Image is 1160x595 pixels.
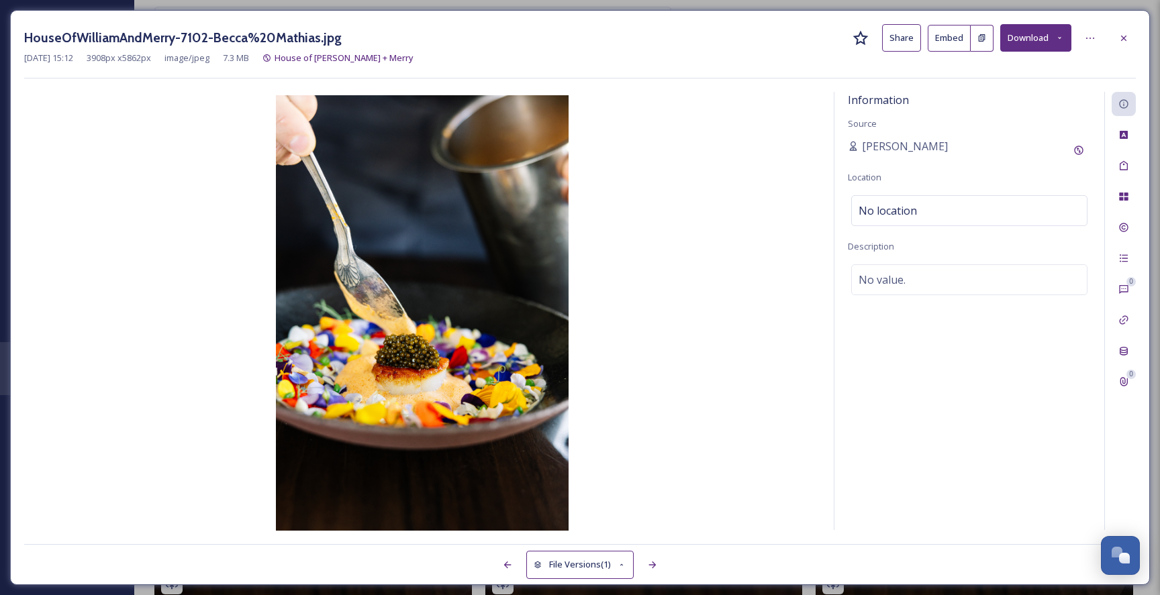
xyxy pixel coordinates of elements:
[526,551,634,578] button: File Versions(1)
[164,52,209,64] span: image/jpeg
[862,138,948,154] span: [PERSON_NAME]
[848,171,881,183] span: Location
[87,52,151,64] span: 3908 px x 5862 px
[848,240,894,252] span: Description
[1126,277,1136,286] div: 0
[24,28,342,48] h3: HouseOfWilliamAndMerry-7102-Becca%20Mathias.jpg
[859,272,906,288] span: No value.
[275,52,414,64] span: House of [PERSON_NAME] + Merry
[223,52,249,64] span: 7.3 MB
[1101,536,1140,575] button: Open Chat
[1126,370,1136,379] div: 0
[882,24,921,52] button: Share
[24,95,820,533] img: HouseOfWilliamAndMerry-7102-Becca%2520Mathias.jpg
[928,25,971,52] button: Embed
[1000,24,1071,52] button: Download
[848,93,909,107] span: Information
[848,117,877,129] span: Source
[859,203,917,219] span: No location
[24,52,73,64] span: [DATE] 15:12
